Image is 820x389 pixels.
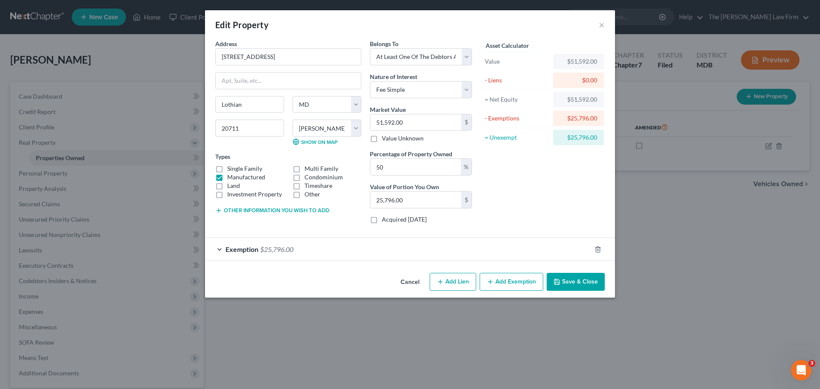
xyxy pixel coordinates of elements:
label: Market Value [370,105,406,114]
a: Show on Map [293,138,337,145]
input: Enter city... [216,97,284,113]
div: $25,796.00 [560,133,597,142]
div: $ [461,114,471,131]
div: % [461,159,471,175]
div: - Liens [485,76,549,85]
label: Acquired [DATE] [382,215,427,224]
div: $51,592.00 [560,95,597,104]
div: $25,796.00 [560,114,597,123]
label: Investment Property [227,190,282,199]
label: Single Family [227,164,262,173]
label: Multi Family [305,164,338,173]
label: Value of Portion You Own [370,182,439,191]
input: 0.00 [370,159,461,175]
label: Manufactured [227,173,265,181]
label: Land [227,181,240,190]
div: = Unexempt [485,133,549,142]
label: Timeshare [305,181,332,190]
div: Value [485,57,549,66]
input: 0.00 [370,192,461,208]
div: $51,592.00 [560,57,597,66]
button: Other information you wish to add [215,207,329,214]
label: Nature of Interest [370,72,417,81]
input: Apt, Suite, etc... [216,73,361,89]
div: $0.00 [560,76,597,85]
div: $ [461,192,471,208]
div: = Net Equity [485,95,549,104]
label: Value Unknown [382,134,424,143]
input: Enter zip... [215,120,284,137]
button: Cancel [394,274,426,291]
span: Address [215,40,237,47]
input: Enter address... [216,49,361,65]
input: 0.00 [370,114,461,131]
span: 3 [808,360,815,367]
div: - Exemptions [485,114,549,123]
span: Exemption [225,245,258,253]
label: Other [305,190,320,199]
button: × [599,20,605,30]
span: Belongs To [370,40,398,47]
iframe: Intercom live chat [791,360,811,380]
span: $25,796.00 [260,245,293,253]
label: Condominium [305,173,343,181]
button: Add Lien [430,273,476,291]
label: Types [215,152,230,161]
label: Asset Calculator [486,41,529,50]
div: Edit Property [215,19,269,31]
button: Save & Close [547,273,605,291]
button: Add Exemption [480,273,543,291]
label: Percentage of Property Owned [370,149,452,158]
